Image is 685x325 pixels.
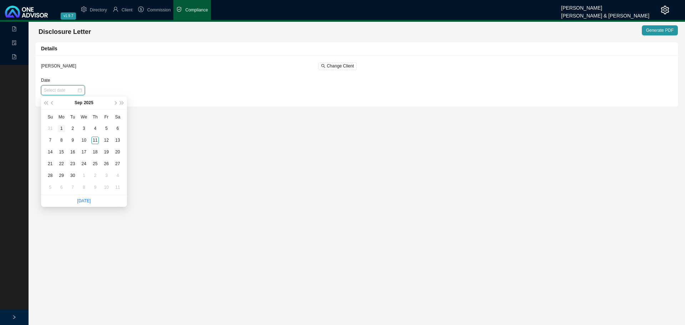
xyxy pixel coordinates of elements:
div: 1 [80,172,88,179]
div: 21 [46,160,54,168]
div: 28 [46,172,54,179]
a: [DATE] [77,198,91,203]
span: Change Client [327,62,354,70]
td: 2025-10-10 [101,182,112,193]
span: file-pdf [12,24,17,36]
td: 2025-10-09 [90,182,101,193]
span: dollar [138,6,144,12]
td: 2025-09-13 [112,134,123,146]
th: Mo [56,111,67,123]
td: 2025-10-01 [78,170,90,182]
span: Commission [147,7,171,12]
span: safety [176,6,182,12]
div: 17 [80,148,88,156]
td: 2025-09-11 [90,134,101,146]
td: 2025-09-17 [78,146,90,158]
td: 2025-09-30 [67,170,78,182]
div: 13 [114,137,121,144]
span: setting [81,6,87,12]
td: 2025-10-08 [78,182,90,193]
span: Compliance [185,7,208,12]
div: 6 [58,184,65,191]
div: 29 [58,172,65,179]
span: search [321,64,325,68]
div: 9 [91,184,99,191]
td: 2025-09-19 [101,146,112,158]
td: 2025-10-03 [101,170,112,182]
div: 11 [91,137,99,144]
td: 2025-09-05 [101,123,112,134]
td: 2025-09-20 [112,146,123,158]
button: Change Client [318,62,357,70]
td: 2025-09-07 [45,134,56,146]
span: right [12,315,16,319]
td: 2025-09-21 [45,158,56,170]
div: 15 [58,148,65,156]
div: [PERSON_NAME] & [PERSON_NAME] [561,10,649,17]
div: 10 [103,184,110,191]
div: Details [41,45,673,53]
td: 2025-09-04 [90,123,101,134]
div: 4 [114,172,121,179]
div: 4 [91,125,99,132]
td: 2025-10-05 [45,182,56,193]
td: 2025-09-25 [90,158,101,170]
div: 9 [69,137,76,144]
td: 2025-10-04 [112,170,123,182]
div: 25 [91,160,99,168]
td: 2025-09-01 [56,123,67,134]
td: 2025-09-23 [67,158,78,170]
button: prev-year [49,97,56,109]
div: 12 [103,137,110,144]
div: 24 [80,160,88,168]
div: 3 [80,125,88,132]
div: 2 [91,172,99,179]
td: 2025-09-03 [78,123,90,134]
button: year panel [84,97,93,109]
td: 2025-08-31 [45,123,56,134]
div: 10 [80,137,88,144]
div: 5 [46,184,54,191]
button: month panel [75,97,82,109]
th: Su [45,111,56,123]
td: 2025-09-27 [112,158,123,170]
div: 18 [91,148,99,156]
td: 2025-09-08 [56,134,67,146]
label: Date [41,77,54,84]
div: 16 [69,148,76,156]
div: 8 [80,184,88,191]
td: 2025-09-12 [101,134,112,146]
div: 30 [69,172,76,179]
div: 11 [114,184,121,191]
td: 2025-09-09 [67,134,78,146]
div: 2 [69,125,76,132]
td: 2025-09-02 [67,123,78,134]
td: 2025-09-10 [78,134,90,146]
th: Fr [101,111,112,123]
div: 7 [69,184,76,191]
td: 2025-09-14 [45,146,56,158]
div: 14 [46,148,54,156]
td: 2025-09-28 [45,170,56,182]
span: Generate PDF [646,27,674,34]
div: 8 [58,137,65,144]
span: user [113,6,118,12]
div: 20 [114,148,121,156]
td: 2025-09-06 [112,123,123,134]
td: 2025-09-22 [56,158,67,170]
span: [PERSON_NAME] [41,64,76,68]
div: 3 [103,172,110,179]
span: v1.9.7 [61,12,76,20]
div: 19 [103,148,110,156]
span: Directory [90,7,107,12]
th: Th [90,111,101,123]
td: 2025-09-26 [101,158,112,170]
td: 2025-09-29 [56,170,67,182]
div: [PERSON_NAME] [561,2,649,10]
div: 27 [114,160,121,168]
td: 2025-10-02 [90,170,101,182]
td: 2025-10-06 [56,182,67,193]
button: super-next-year [118,97,125,109]
td: 2025-10-11 [112,182,123,193]
span: file-pdf [12,51,17,64]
